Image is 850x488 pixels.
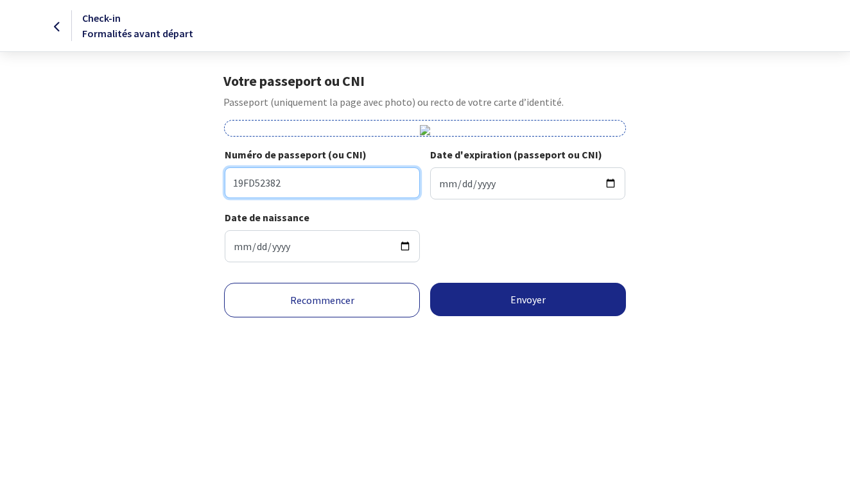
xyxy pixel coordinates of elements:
strong: Numéro de passeport (ou CNI) [225,148,367,161]
p: Passeport (uniquement la page avec photo) ou recto de votre carte d’identité. [223,94,626,110]
img: calvet-vincent.HEIC [420,125,430,135]
strong: Date de naissance [225,211,309,224]
h1: Votre passeport ou CNI [223,72,626,89]
button: Envoyer [430,283,626,316]
a: Recommencer [224,283,420,317]
strong: Date d'expiration (passeport ou CNI) [430,148,602,161]
span: Check-in Formalités avant départ [82,12,193,40]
